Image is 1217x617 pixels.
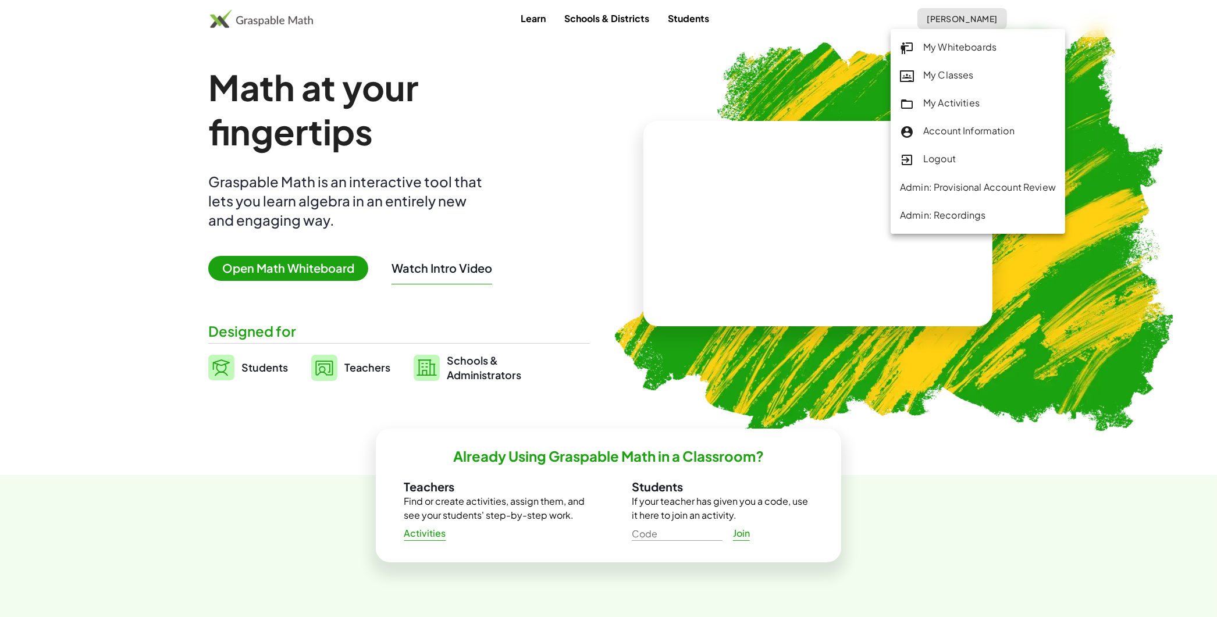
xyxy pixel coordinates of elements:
video: What is this? This is dynamic math notation. Dynamic math notation plays a central role in how Gr... [731,180,905,268]
button: Watch Intro Video [392,261,492,276]
div: My Classes [900,68,1056,83]
a: Students [659,8,718,29]
img: svg%3e [208,355,234,380]
a: Join [723,523,760,544]
a: Students [208,353,288,382]
a: Schools & Districts [555,8,659,29]
span: Students [241,361,288,374]
a: My Whiteboards [891,34,1065,62]
a: Learn [511,8,555,29]
a: Schools &Administrators [414,353,521,382]
h3: Students [632,479,813,494]
button: [PERSON_NAME] [917,8,1007,29]
div: Designed for [208,322,590,341]
span: Open Math Whiteboard [208,256,368,281]
h3: Teachers [404,479,585,494]
a: Teachers [311,353,390,382]
div: Admin: Recordings [900,208,1056,222]
h1: Math at your fingertips [208,65,578,154]
div: My Activities [900,96,1056,111]
p: Find or create activities, assign them, and see your students' step-by-step work. [404,494,585,522]
span: Schools & Administrators [447,353,521,382]
a: Activities [394,523,456,544]
div: My Whiteboards [900,40,1056,55]
div: Graspable Math is an interactive tool that lets you learn algebra in an entirely new and engaging... [208,172,487,230]
img: svg%3e [311,355,337,381]
p: If your teacher has given you a code, use it here to join an activity. [632,494,813,522]
span: Activities [404,527,446,540]
div: Logout [900,152,1056,167]
a: Admin: Recordings [891,201,1065,229]
div: Account Information [900,124,1056,139]
div: Admin: Provisional Account Review [900,180,1056,194]
span: Teachers [344,361,390,374]
a: Admin: Provisional Account Review [891,173,1065,201]
a: My Classes [891,62,1065,90]
span: [PERSON_NAME] [927,13,998,24]
img: svg%3e [414,355,440,381]
span: Join [732,527,750,540]
a: My Activities [891,90,1065,117]
a: Open Math Whiteboard [208,263,378,275]
h2: Already Using Graspable Math in a Classroom? [453,447,764,465]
